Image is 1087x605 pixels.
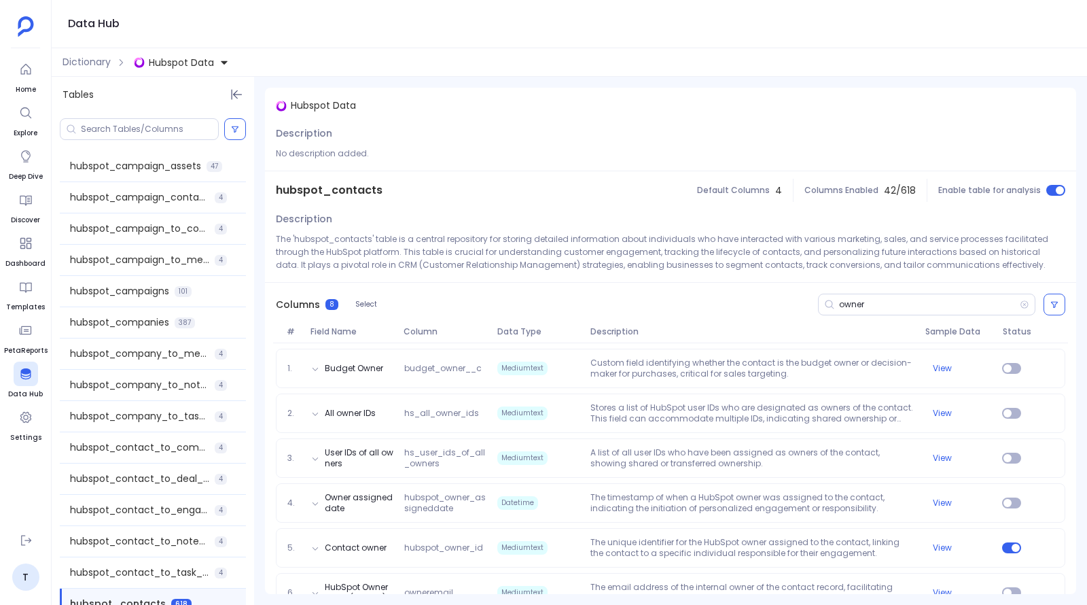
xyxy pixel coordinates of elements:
p: No description added. [276,147,1065,160]
button: View [933,542,952,553]
span: Mediumtext [497,586,548,600]
span: hubspot_campaign_to_contact_association [70,222,209,236]
button: All owner IDs [325,408,376,419]
a: Deep Dive [9,144,43,182]
p: Custom field identifying whether the contact is the budget owner or decision-maker for purchases,... [585,358,919,379]
button: Hubspot Data [131,52,232,73]
span: Status [997,326,1029,337]
span: 4 [775,184,782,198]
span: hubspot_contact_to_note_association [70,534,209,549]
span: Templates [6,302,45,313]
div: Tables [52,77,254,113]
span: hubspot_company_to_task_association [70,409,209,423]
a: Dashboard [5,231,46,269]
span: Hubspot Data [291,99,356,113]
button: View [933,453,952,464]
a: Templates [6,275,45,313]
span: owneremail [399,587,492,598]
span: 101 [175,286,192,297]
input: Search Columns [839,299,1020,310]
img: singlestore.svg [276,101,287,111]
span: Columns Enabled [804,185,878,196]
span: Enable table for analysis [938,185,1041,196]
button: View [933,498,952,508]
span: budget_owner__c [399,363,492,374]
span: 42 / 618 [884,184,916,198]
span: Default Columns [697,185,770,196]
p: The timestamp of when a HubSpot owner was assigned to the contact, indicating the initiation of p... [585,492,919,514]
span: 47 [207,161,222,172]
span: 4 [215,380,227,391]
a: Discover [11,188,40,226]
span: hs_all_owner_ids [399,408,492,419]
span: hubspot_owner_assigneddate [399,492,492,514]
span: hubspot_contact_to_engagement_association [70,503,209,517]
p: The unique identifier for the HubSpot owner assigned to the contact, linking the contact to a spe... [585,537,919,559]
span: Mediumtext [497,451,548,465]
p: Stores a list of HubSpot user IDs who are designated as owners of the contact. This field can acc... [585,402,919,424]
span: hubspot_campaign_assets [70,159,201,173]
button: Owner assigned date [325,492,393,514]
span: Hubspot Data [149,56,214,69]
span: Home [14,84,38,95]
span: 4. [282,498,305,508]
span: Description [276,126,332,141]
span: hubspot_companies [70,315,169,330]
button: User IDs of all owners [325,447,393,469]
input: Search Tables/Columns [81,124,218,135]
span: Deep Dive [9,171,43,182]
span: 5. [282,542,305,553]
span: 4 [215,411,227,422]
span: hs_user_ids_of_all_owners [399,447,492,469]
button: View [933,363,952,374]
img: petavue logo [18,16,34,37]
span: Dashboard [5,258,46,269]
p: The email address of the internal owner of the contact record, facilitating direct communication ... [585,582,919,604]
span: Columns [276,298,320,312]
span: 8 [325,299,338,310]
button: Budget Owner [325,363,383,374]
span: hubspot_campaigns [70,284,169,298]
span: Discover [11,215,40,226]
a: T [12,564,39,591]
span: Explore [14,128,38,139]
span: 4 [215,192,227,203]
span: Data Hub [8,389,43,400]
span: 4 [215,443,227,453]
span: 4 [215,505,227,516]
button: View [933,587,952,598]
span: hubspot_campaign_to_meeting_association [70,253,209,267]
span: Datetime [497,496,538,510]
span: Dictionary [63,55,111,69]
span: hubspot_contact_to_task_association [70,566,209,580]
span: 4 [215,568,227,578]
button: Select [346,296,386,313]
span: hubspot_company_to_note_association [70,378,209,392]
span: 6. [282,587,305,598]
span: hubspot_contact_to_deal_association [70,472,209,486]
span: hubspot_campaign_contacts [70,190,209,205]
span: 4 [215,224,227,235]
span: 387 [175,317,195,328]
button: Contact owner [325,542,387,553]
span: 4 [215,474,227,485]
span: Settings [10,432,41,443]
button: View [933,408,952,419]
span: # [281,326,304,337]
span: hubspot_owner_id [399,542,492,553]
span: PetaReports [4,345,48,356]
p: The 'hubspot_contacts' table is a central repository for storing detailed information about indiv... [276,232,1065,271]
button: HubSpot Owner Email (legacy) [325,582,393,604]
span: 4 [215,349,227,360]
span: 3. [282,453,305,464]
a: PetaReports [4,318,48,356]
span: Column [398,326,491,337]
span: 4 [215,536,227,547]
a: Explore [14,101,38,139]
span: Field Name [305,326,398,337]
span: Description [585,326,920,337]
span: Mediumtext [497,407,548,420]
a: Settings [10,405,41,443]
a: Home [14,57,38,95]
span: 1. [282,363,305,374]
